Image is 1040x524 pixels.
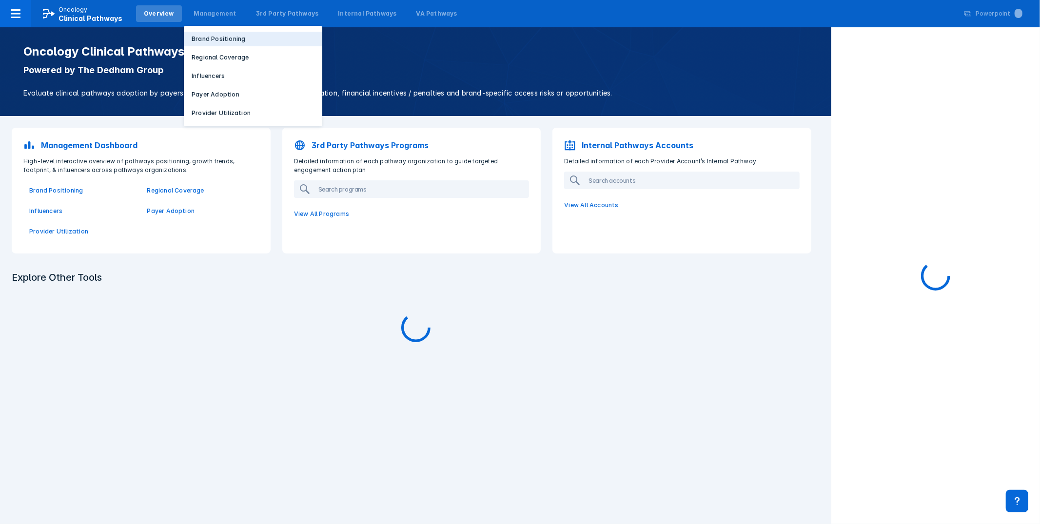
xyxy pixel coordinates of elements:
[1006,490,1028,512] div: Contact Support
[23,64,808,76] p: Powered by The Dedham Group
[338,9,396,18] div: Internal Pathways
[976,9,1022,18] div: Powerpoint
[248,5,327,22] a: 3rd Party Pathways
[582,139,693,151] p: Internal Pathways Accounts
[192,90,239,99] p: Payer Adoption
[314,181,529,197] input: Search programs
[288,157,535,175] p: Detailed information of each pathway organization to guide targeted engagement action plan
[41,139,137,151] p: Management Dashboard
[144,9,174,18] div: Overview
[585,173,799,188] input: Search accounts
[59,5,88,14] p: Oncology
[18,134,265,157] a: Management Dashboard
[147,207,253,215] a: Payer Adoption
[288,134,535,157] a: 3rd Party Pathways Programs
[59,14,122,22] span: Clinical Pathways
[184,106,322,120] button: Provider Utilization
[409,5,465,22] a: VA Pathways
[256,9,319,18] div: 3rd Party Pathways
[18,157,265,175] p: High-level interactive overview of pathways positioning, growth trends, footprint, & influencers ...
[29,227,135,236] a: Provider Utilization
[23,45,808,58] h1: Oncology Clinical Pathways Tool
[194,9,236,18] div: Management
[192,72,225,80] p: Influencers
[558,157,805,166] p: Detailed information of each Provider Account’s Internal Pathway
[558,134,805,157] a: Internal Pathways Accounts
[29,207,135,215] a: Influencers
[184,32,322,46] button: Brand Positioning
[6,271,825,290] h3: Explore Other Tools
[312,139,429,151] p: 3rd Party Pathways Programs
[184,50,322,65] button: Regional Coverage
[184,69,322,83] button: Influencers
[416,9,457,18] div: VA Pathways
[192,35,245,43] p: Brand Positioning
[186,5,244,22] a: Management
[288,204,535,224] a: View All Programs
[23,88,808,98] p: Evaluate clinical pathways adoption by payers and providers, implementation sophistication, finan...
[184,87,322,102] button: Payer Adoption
[330,5,404,22] a: Internal Pathways
[136,5,182,22] a: Overview
[192,53,249,62] p: Regional Coverage
[147,186,253,195] a: Regional Coverage
[29,186,135,195] a: Brand Positioning
[192,109,251,117] p: Provider Utilization
[558,195,805,215] a: View All Accounts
